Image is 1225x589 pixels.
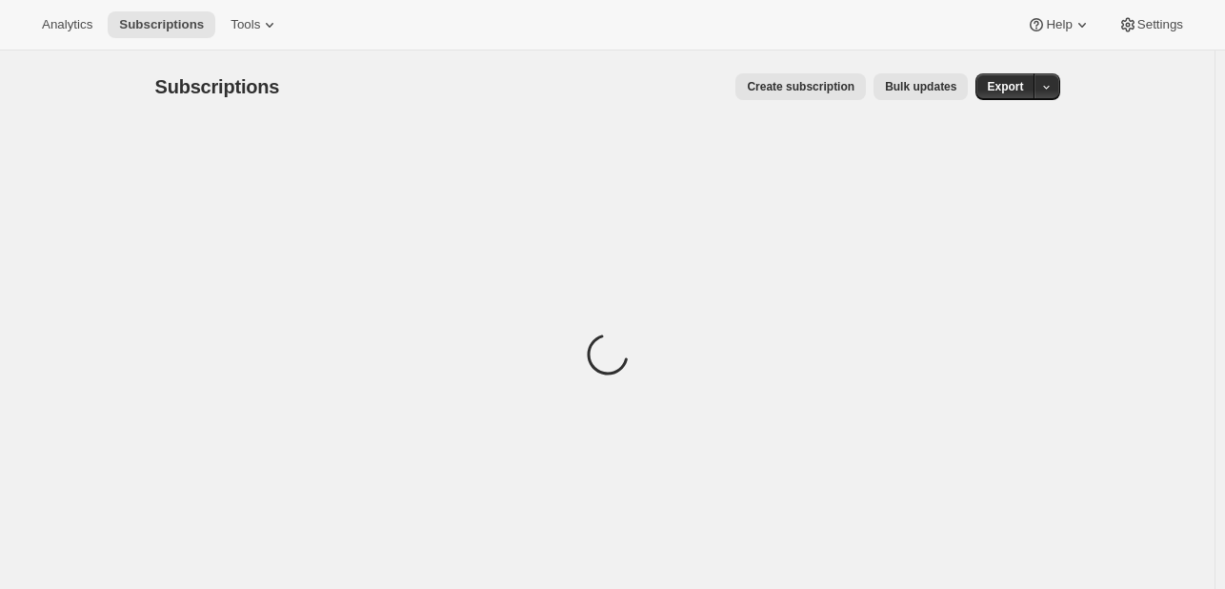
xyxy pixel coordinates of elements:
[975,73,1034,100] button: Export
[30,11,104,38] button: Analytics
[108,11,215,38] button: Subscriptions
[1137,17,1183,32] span: Settings
[747,79,854,94] span: Create subscription
[1107,11,1195,38] button: Settings
[231,17,260,32] span: Tools
[219,11,291,38] button: Tools
[119,17,204,32] span: Subscriptions
[735,73,866,100] button: Create subscription
[885,79,956,94] span: Bulk updates
[155,76,280,97] span: Subscriptions
[1046,17,1072,32] span: Help
[987,79,1023,94] span: Export
[874,73,968,100] button: Bulk updates
[42,17,92,32] span: Analytics
[1015,11,1102,38] button: Help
